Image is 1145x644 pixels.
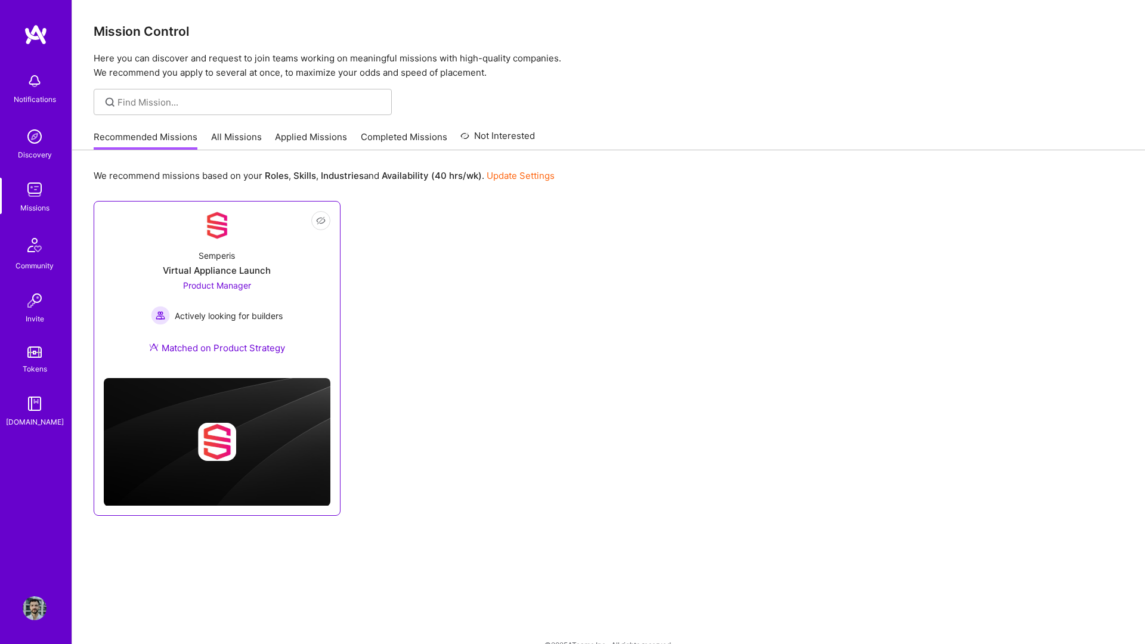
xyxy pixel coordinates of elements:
[20,231,49,259] img: Community
[23,178,47,202] img: teamwork
[94,51,1124,80] p: Here you can discover and request to join teams working on meaningful missions with high-quality ...
[382,170,482,181] b: Availability (40 hrs/wk)
[16,259,54,272] div: Community
[151,306,170,325] img: Actively looking for builders
[203,211,231,240] img: Company Logo
[163,264,271,277] div: Virtual Appliance Launch
[94,24,1124,39] h3: Mission Control
[321,170,364,181] b: Industries
[24,24,48,45] img: logo
[6,416,64,428] div: [DOMAIN_NAME]
[23,289,47,312] img: Invite
[175,309,283,322] span: Actively looking for builders
[293,170,316,181] b: Skills
[26,312,44,325] div: Invite
[23,392,47,416] img: guide book
[361,131,447,150] a: Completed Missions
[94,169,555,182] p: We recommend missions based on your , , and .
[23,125,47,148] img: discovery
[23,363,47,375] div: Tokens
[20,202,49,214] div: Missions
[460,129,535,150] a: Not Interested
[104,211,330,369] a: Company LogoSemperisVirtual Appliance LaunchProduct Manager Actively looking for buildersActively...
[198,423,236,461] img: Company logo
[117,96,383,109] input: Find Mission...
[20,596,49,620] a: User Avatar
[104,378,330,506] img: cover
[94,131,197,150] a: Recommended Missions
[149,342,285,354] div: Matched on Product Strategy
[199,249,235,262] div: Semperis
[211,131,262,150] a: All Missions
[265,170,289,181] b: Roles
[183,280,251,290] span: Product Manager
[18,148,52,161] div: Discovery
[275,131,347,150] a: Applied Missions
[487,170,555,181] a: Update Settings
[316,216,326,225] i: icon EyeClosed
[103,95,117,109] i: icon SearchGrey
[27,346,42,358] img: tokens
[14,93,56,106] div: Notifications
[23,596,47,620] img: User Avatar
[149,342,159,352] img: Ateam Purple Icon
[23,69,47,93] img: bell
